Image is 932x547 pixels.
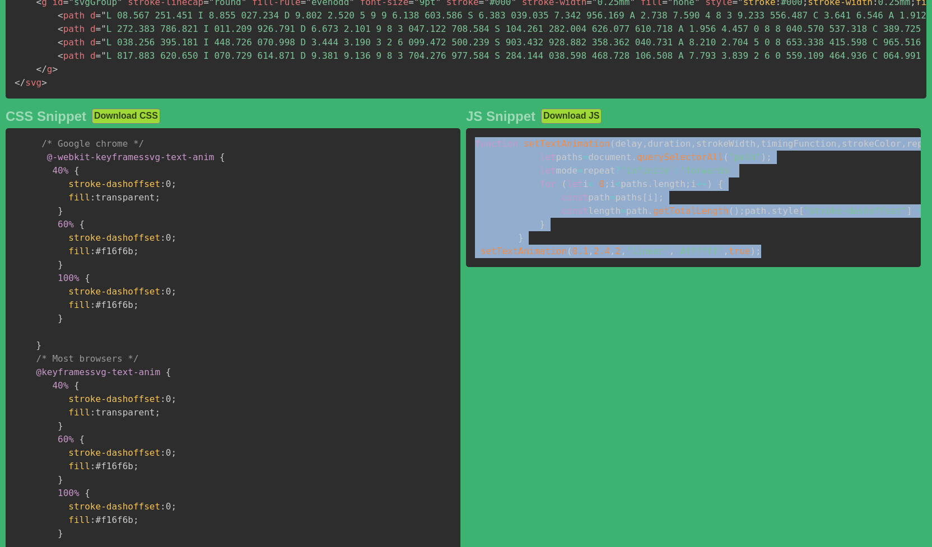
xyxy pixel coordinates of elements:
[90,24,96,34] span: d
[729,152,761,162] span: "path"
[610,138,616,149] span: (
[90,37,96,48] span: d
[642,192,648,203] span: [
[36,367,161,377] span: svg-text-anim
[58,10,85,21] span: path
[171,286,176,297] span: ;
[561,179,567,189] span: (
[36,353,139,364] span: /* Most browsers */
[631,152,637,162] span: .
[561,192,588,203] span: const
[160,179,166,189] span: :
[80,219,85,230] span: {
[58,313,63,324] span: }
[171,394,176,404] span: ;
[96,24,101,34] span: =
[626,246,669,256] span: 'linear'
[674,165,680,176] span: :
[36,64,53,74] span: g
[466,109,535,124] h2: JS Snippet
[68,232,160,243] span: stroke-dashoffset
[171,501,176,512] span: ;
[642,138,648,149] span: ,
[621,246,626,256] span: ,
[756,138,761,149] span: ,
[610,246,616,256] span: ,
[58,488,80,498] span: 100%
[669,246,675,256] span: ,
[171,179,176,189] span: ;
[766,205,772,216] span: .
[68,246,90,256] span: fill
[901,138,907,149] span: ,
[541,109,602,123] button: Download JS
[68,300,90,310] span: fill
[686,179,691,189] span: ;
[90,515,96,525] span: :
[68,461,90,471] span: fill
[15,77,41,88] span: svg
[583,152,589,162] span: =
[52,64,58,74] span: >
[36,340,42,350] span: }
[680,165,734,176] span: 'forwards'
[220,152,225,162] span: {
[58,24,85,34] span: path
[47,152,215,162] span: svg-text-anim
[653,205,729,216] span: getTotalLength
[133,461,139,471] span: ;
[155,192,160,203] span: ;
[171,447,176,458] span: ;
[567,246,572,256] span: (
[647,179,653,189] span: .
[58,50,63,61] span: <
[68,192,90,203] span: fill
[616,179,621,189] span: <
[41,77,47,88] span: >
[659,192,664,203] span: ;
[58,219,74,230] span: 60%
[723,246,729,256] span: ,
[588,246,594,256] span: ,
[739,205,745,216] span: ;
[68,394,160,404] span: stroke-dashoffset
[518,232,524,243] span: }
[756,246,761,256] span: ;
[166,367,171,377] span: {
[80,434,85,445] span: {
[588,179,594,189] span: =
[475,138,518,149] span: function
[85,488,90,498] span: {
[616,246,621,256] span: 2
[58,10,63,21] span: <
[160,232,166,243] span: :
[637,152,723,162] span: querySelectorAll
[58,474,63,485] span: }
[766,152,772,162] span: ;
[101,37,106,48] span: "
[90,50,96,61] span: d
[74,380,80,391] span: {
[90,192,96,203] span: :
[58,273,80,283] span: 100%
[799,205,804,216] span: [
[58,420,63,431] span: }
[594,246,610,256] span: 2.4
[917,205,923,216] span: =
[90,246,96,256] span: :
[160,286,166,297] span: :
[68,179,160,189] span: stroke-dashoffset
[691,138,696,149] span: ,
[58,259,63,270] span: }
[58,50,85,61] span: path
[647,205,653,216] span: .
[729,246,751,256] span: true
[160,447,166,458] span: :
[58,434,74,445] span: 60%
[96,50,101,61] span: =
[133,246,139,256] span: ;
[52,165,68,176] span: 40%
[92,109,160,123] button: Download CSS
[567,179,583,189] span: let
[561,205,588,216] span: const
